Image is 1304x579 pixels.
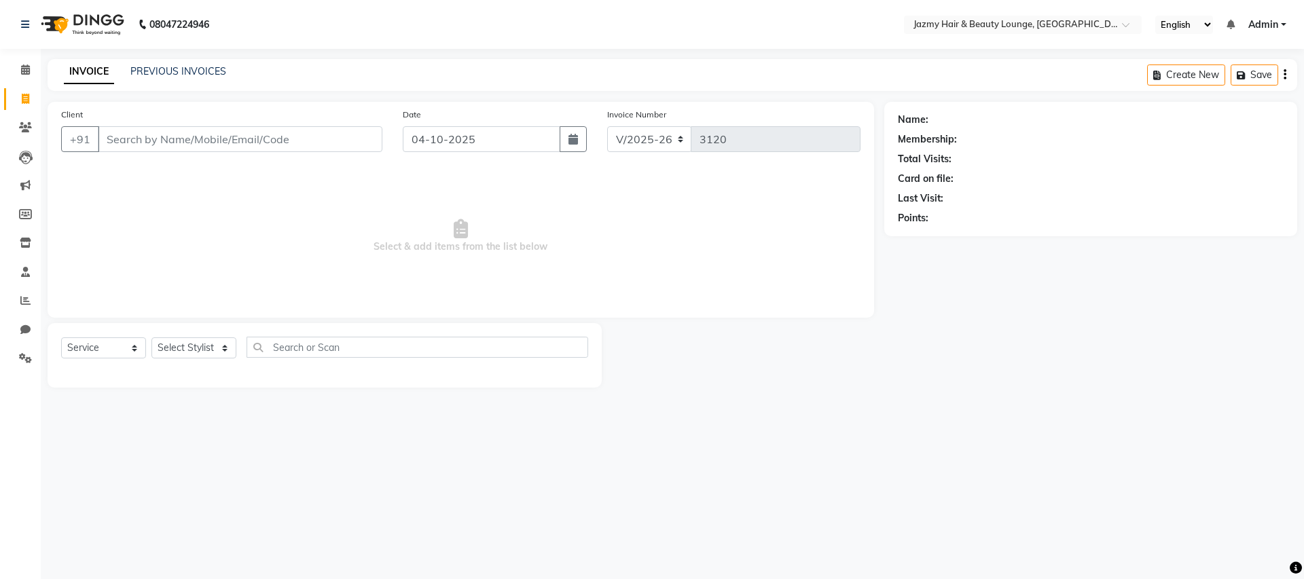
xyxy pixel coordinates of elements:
[898,172,954,186] div: Card on file:
[130,65,226,77] a: PREVIOUS INVOICES
[35,5,128,43] img: logo
[898,132,957,147] div: Membership:
[61,109,83,121] label: Client
[61,168,861,304] span: Select & add items from the list below
[149,5,209,43] b: 08047224946
[1231,64,1278,86] button: Save
[247,337,588,358] input: Search or Scan
[1248,18,1278,32] span: Admin
[607,109,666,121] label: Invoice Number
[98,126,382,152] input: Search by Name/Mobile/Email/Code
[898,113,928,127] div: Name:
[898,211,928,225] div: Points:
[898,191,943,206] div: Last Visit:
[64,60,114,84] a: INVOICE
[403,109,421,121] label: Date
[1147,64,1225,86] button: Create New
[898,152,952,166] div: Total Visits:
[61,126,99,152] button: +91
